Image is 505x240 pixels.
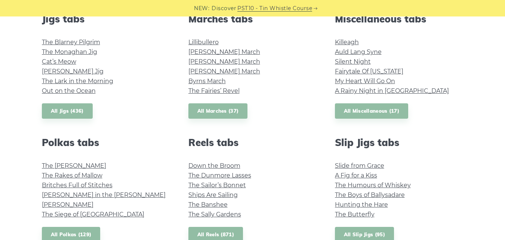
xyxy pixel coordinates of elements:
[42,137,170,148] h2: Polkas tabs
[212,4,236,13] span: Discover
[188,68,260,75] a: [PERSON_NAME] March
[188,103,248,119] a: All Marches (37)
[42,211,144,218] a: The Siege of [GEOGRAPHIC_DATA]
[237,4,312,13] a: PST10 - Tin Whistle Course
[42,162,106,169] a: The [PERSON_NAME]
[335,58,371,65] a: Silent Night
[188,162,240,169] a: Down the Broom
[188,58,260,65] a: [PERSON_NAME] March
[335,162,384,169] a: Slide from Grace
[335,182,411,189] a: The Humours of Whiskey
[335,201,388,208] a: Hunting the Hare
[188,137,317,148] h2: Reels tabs
[188,201,228,208] a: The Banshee
[188,211,241,218] a: The Sally Gardens
[188,13,317,25] h2: Marches tabs
[188,48,260,55] a: [PERSON_NAME] March
[335,172,377,179] a: A Fig for a Kiss
[335,48,382,55] a: Auld Lang Syne
[335,211,375,218] a: The Butterfly
[188,191,238,198] a: Ships Are Sailing
[42,182,113,189] a: Britches Full of Stitches
[42,191,166,198] a: [PERSON_NAME] in the [PERSON_NAME]
[42,103,93,119] a: All Jigs (436)
[335,87,449,94] a: A Rainy Night in [GEOGRAPHIC_DATA]
[335,103,409,119] a: All Miscellaneous (17)
[188,78,226,85] a: Byrns March
[188,172,251,179] a: The Dunmore Lasses
[42,78,113,85] a: The Lark in the Morning
[335,78,395,85] a: My Heart Will Go On
[42,39,100,46] a: The Blarney Pilgrim
[335,191,405,198] a: The Boys of Ballysadare
[335,13,464,25] h2: Miscellaneous tabs
[335,137,464,148] h2: Slip Jigs tabs
[42,172,102,179] a: The Rakes of Mallow
[42,48,97,55] a: The Monaghan Jig
[42,68,104,75] a: [PERSON_NAME] Jig
[188,87,240,94] a: The Fairies’ Revel
[188,182,246,189] a: The Sailor’s Bonnet
[42,58,76,65] a: Cat’s Meow
[194,4,209,13] span: NEW:
[42,87,96,94] a: Out on the Ocean
[335,39,359,46] a: Killeagh
[42,13,170,25] h2: Jigs tabs
[42,201,93,208] a: [PERSON_NAME]
[188,39,219,46] a: Lillibullero
[335,68,403,75] a: Fairytale Of [US_STATE]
